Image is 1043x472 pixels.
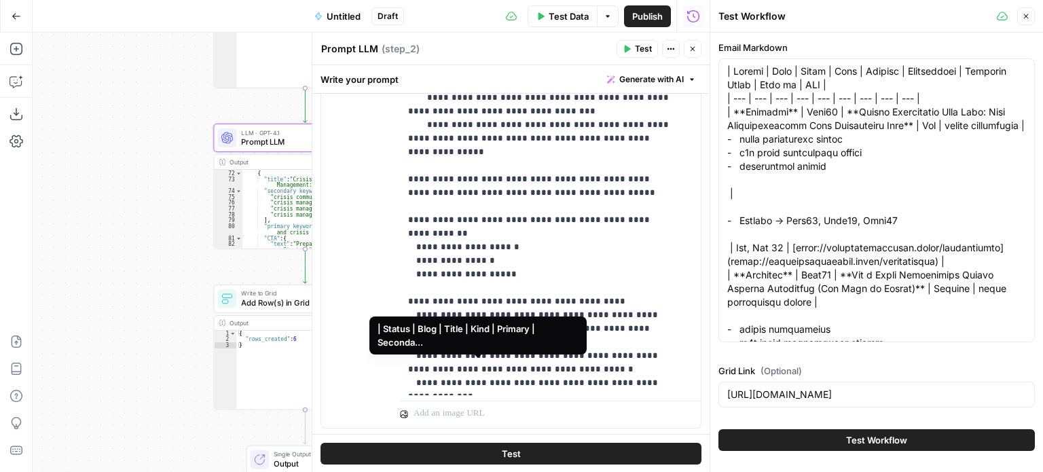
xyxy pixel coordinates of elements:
[761,364,802,378] span: (Optional)
[241,289,365,298] span: Write to Grid
[312,65,710,93] div: Write your prompt
[549,10,589,23] span: Test Data
[718,41,1035,54] label: Email Markdown
[602,71,701,88] button: Generate with AI
[214,177,242,188] div: 73
[304,88,307,123] g: Edge from step_3 to step_2
[213,124,397,249] div: LLM · GPT-4.1Prompt LLMStep 2Output }, { "title":"Crisis Communication and Crisis Management: Res...
[635,43,652,55] span: Test
[230,319,364,328] div: Output
[304,410,307,444] g: Edge from step_1 to end
[321,42,378,56] textarea: Prompt LLM
[214,218,242,224] div: 79
[214,223,242,235] div: 80
[213,285,397,410] div: Write to GridAdd Row(s) in GridStep 1Output{ "rows_created":6}
[502,446,521,460] span: Test
[619,73,684,86] span: Generate with AI
[718,364,1035,378] label: Grid Link
[214,212,242,218] div: 78
[214,337,236,343] div: 2
[846,433,907,447] span: Test Workflow
[214,170,242,177] div: 72
[718,429,1035,451] button: Test Workflow
[214,26,236,33] div: 4
[624,5,671,27] button: Publish
[236,170,242,177] span: Toggle code folding, rows 72 through 90
[241,297,365,308] span: Add Row(s) in Grid
[214,342,236,348] div: 3
[632,10,663,23] span: Publish
[528,5,597,27] button: Test Data
[274,458,339,469] span: Output
[214,194,242,200] div: 75
[214,331,236,337] div: 1
[230,331,236,337] span: Toggle code folding, rows 1 through 3
[214,200,242,206] div: 76
[382,42,420,56] span: ( step_2 )
[304,249,307,283] g: Edge from step_2 to step_1
[230,158,364,167] div: Output
[214,241,242,253] div: 82
[214,206,242,212] div: 77
[378,10,398,22] span: Draft
[327,10,361,23] span: Untitled
[241,128,364,137] span: LLM · GPT-4.1
[236,236,242,242] span: Toggle code folding, rows 81 through 84
[214,236,242,242] div: 81
[306,5,369,27] button: Untitled
[274,450,339,459] span: Single Output
[241,136,364,147] span: Prompt LLM
[321,442,701,464] button: Test
[236,188,242,194] span: Toggle code folding, rows 74 through 79
[214,188,242,194] div: 74
[617,40,658,58] button: Test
